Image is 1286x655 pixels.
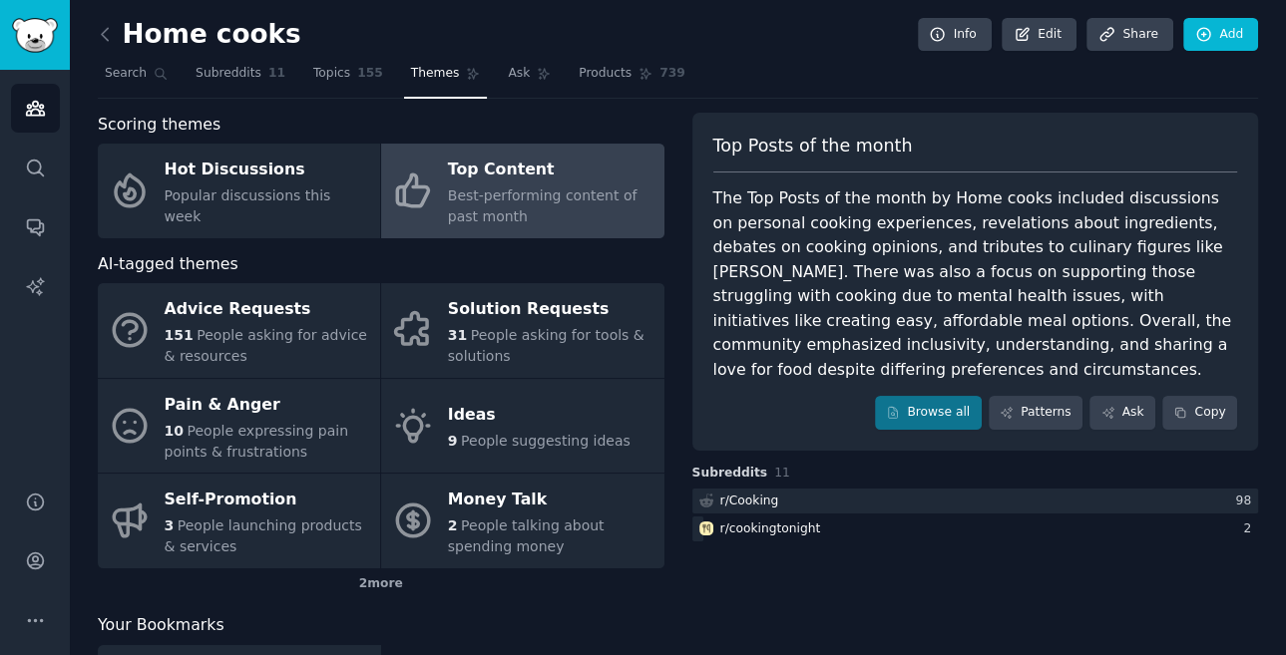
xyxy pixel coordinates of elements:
[381,283,663,378] a: Solution Requests31People asking for tools & solutions
[448,517,605,554] span: People talking about spending money
[313,65,350,83] span: Topics
[448,485,653,516] div: Money Talk
[448,294,653,326] div: Solution Requests
[381,379,663,474] a: Ideas9People suggesting ideas
[692,465,768,483] span: Subreddits
[98,113,220,138] span: Scoring themes
[448,517,458,533] span: 2
[501,58,558,99] a: Ask
[268,65,285,83] span: 11
[448,187,638,224] span: Best-performing content of past month
[165,423,348,460] span: People expressing pain points & frustrations
[165,485,370,516] div: Self-Promotion
[720,492,779,510] div: r/ Cooking
[713,134,913,159] span: Top Posts of the month
[774,466,790,480] span: 11
[448,433,458,449] span: 9
[381,474,663,568] a: Money Talk2People talking about spending money
[165,294,370,326] div: Advice Requests
[411,65,460,83] span: Themes
[98,613,224,638] span: Your Bookmarks
[165,327,367,364] span: People asking for advice & resources
[12,18,58,53] img: GummySearch logo
[98,379,380,474] a: Pain & Anger10People expressing pain points & frustrations
[448,400,631,432] div: Ideas
[989,396,1082,430] a: Patterns
[692,489,1259,513] a: r/Cooking98
[165,517,362,554] span: People launching products & services
[659,65,685,83] span: 739
[1243,520,1258,538] div: 2
[404,58,488,99] a: Themes
[165,327,194,343] span: 151
[448,327,467,343] span: 31
[98,19,301,51] h2: Home cooks
[98,568,664,600] div: 2 more
[98,144,380,238] a: Hot DiscussionsPopular discussions this week
[1162,396,1237,430] button: Copy
[572,58,691,99] a: Products739
[381,144,663,238] a: Top ContentBest-performing content of past month
[713,186,1238,382] div: The Top Posts of the month by Home cooks included discussions on personal cooking experiences, re...
[1002,18,1076,52] a: Edit
[1183,18,1258,52] a: Add
[461,433,631,449] span: People suggesting ideas
[875,396,982,430] a: Browse all
[1235,492,1258,510] div: 98
[165,423,184,439] span: 10
[98,252,238,277] span: AI-tagged themes
[720,520,821,538] div: r/ cookingtonight
[448,327,644,364] span: People asking for tools & solutions
[1089,396,1155,430] a: Ask
[579,65,632,83] span: Products
[165,389,370,421] div: Pain & Anger
[918,18,992,52] a: Info
[105,65,147,83] span: Search
[306,58,390,99] a: Topics155
[196,65,261,83] span: Subreddits
[98,283,380,378] a: Advice Requests151People asking for advice & resources
[692,516,1259,541] a: cookingtonightr/cookingtonight2
[699,521,713,535] img: cookingtonight
[508,65,530,83] span: Ask
[357,65,383,83] span: 155
[165,187,331,224] span: Popular discussions this week
[165,155,370,186] div: Hot Discussions
[448,155,653,186] div: Top Content
[189,58,292,99] a: Subreddits11
[165,517,175,533] span: 3
[98,58,175,99] a: Search
[98,474,380,568] a: Self-Promotion3People launching products & services
[1086,18,1172,52] a: Share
